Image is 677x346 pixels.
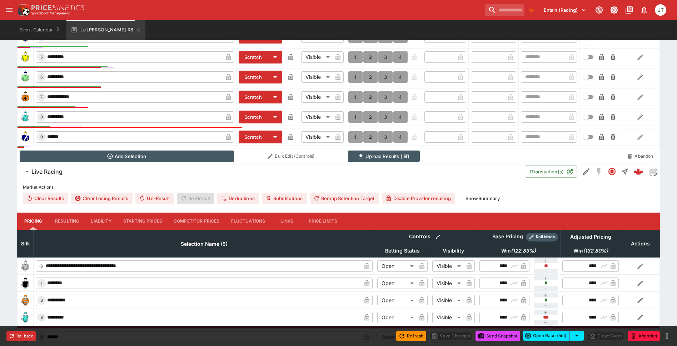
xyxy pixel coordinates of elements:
[628,332,660,339] span: Mark an event as closed and abandoned.
[377,312,416,323] div: Open
[118,213,168,230] button: Starting Prices
[225,213,271,230] button: Fluctuations
[239,111,268,123] button: Scratch
[653,2,668,18] button: Josh Tanner
[239,131,268,143] button: Scratch
[378,71,393,83] button: 3
[566,246,616,255] span: Win(132.80%)
[618,165,631,178] button: Straight
[39,115,44,119] span: 8
[608,167,616,176] svg: Closed
[301,131,332,143] div: Visible
[593,165,606,178] button: SGM Disabled
[363,71,378,83] button: 2
[655,4,666,16] div: Josh Tanner
[39,281,44,286] span: 1
[608,4,621,16] button: Toggle light/dark mode
[15,20,65,40] button: Event Calendar
[633,167,643,177] div: 7e5d1e76-8114-4acf-86ee-9cd64f41a55b
[20,151,234,162] button: Add Selection
[533,234,558,240] span: Roll Mode
[31,168,63,175] h6: Live Racing
[31,5,84,10] img: PriceKinetics
[23,193,68,204] button: Clear Results
[20,91,31,103] img: runner 7
[39,75,44,80] span: 6
[649,168,657,175] img: liveracing
[631,164,646,179] a: 7e5d1e76-8114-4acf-86ee-9cd64f41a55b
[526,233,558,241] div: Show/hide Price Roll mode configuration.
[348,91,363,103] button: 1
[239,91,268,103] button: Scratch
[16,3,30,17] img: PriceKinetics Logo
[239,71,268,83] button: Scratch
[168,213,225,230] button: Competitor Prices
[20,295,31,306] img: runner 3
[511,246,536,255] em: ( 122.83 %)
[23,182,654,193] label: Market Actions
[39,315,44,320] span: 8
[363,51,378,63] button: 2
[20,71,31,83] img: runner 6
[71,193,133,204] button: Clear Losing Results
[6,331,36,341] button: Rollback
[393,131,408,143] button: 4
[525,166,577,178] button: 1Transaction(s)
[648,167,657,176] div: liveracing
[476,331,520,341] button: Send Snapshot
[348,151,420,162] button: Upload Results (.lif)
[523,331,569,341] button: Open Race (5m)
[217,193,259,204] button: Deductions
[301,91,332,103] div: Visible
[606,165,618,178] button: Closed
[239,51,268,63] button: Scratch
[20,131,31,143] img: runner 9
[621,230,659,257] th: Actions
[377,278,416,289] div: Open
[523,331,584,341] div: split button
[593,4,606,16] button: Connected to PK
[560,230,621,244] th: Adjusted Pricing
[435,246,472,255] span: Visibility
[135,193,174,204] span: Un-Result
[432,312,463,323] div: Visible
[39,134,44,139] span: 9
[348,71,363,83] button: 1
[3,4,16,16] button: open drawer
[18,230,34,257] th: Silk
[378,131,393,143] button: 3
[569,331,584,341] button: select merge strategy
[382,193,455,204] button: Disable Provider resulting
[489,232,526,241] div: Base Pricing
[238,151,344,162] button: Bulk Edit (Controls)
[363,111,378,123] button: 2
[363,91,378,103] button: 2
[432,260,463,272] div: Visible
[177,193,214,204] span: Re-Result
[301,111,332,123] div: Visible
[348,51,363,63] button: 1
[377,246,428,255] span: Betting Status
[378,111,393,123] button: 3
[301,51,332,63] div: Visible
[580,165,593,178] button: Edit Detail
[20,312,31,323] img: runner 8
[20,260,31,272] img: blank-silk.png
[526,4,537,16] button: No Bookmarks
[31,12,70,15] img: Sportsbook Management
[348,111,363,123] button: 1
[393,111,408,123] button: 4
[20,51,31,63] img: runner 5
[628,331,660,341] button: Abandon
[375,230,477,244] th: Controls
[396,331,426,341] button: Refresh
[66,20,145,40] button: Le [PERSON_NAME] R8
[303,213,343,230] button: Price Limits
[39,95,44,100] span: 7
[20,278,31,289] img: runner 1
[262,193,307,204] button: Substitutions
[310,193,379,204] button: Remap Selection Target
[432,295,463,306] div: Visible
[623,151,657,162] button: Abandon
[49,213,85,230] button: Resulting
